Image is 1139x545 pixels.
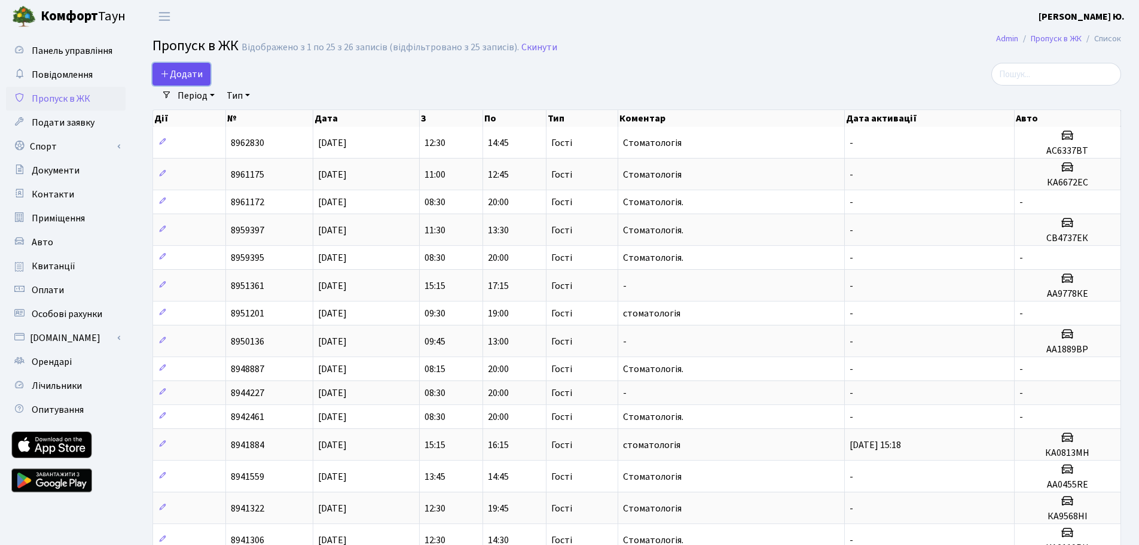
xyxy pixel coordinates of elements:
span: - [623,386,627,400]
h5: АА1889ВР [1019,344,1116,355]
span: Лічильники [32,379,82,392]
th: № [226,110,313,127]
a: Особові рахунки [6,302,126,326]
li: Список [1082,32,1121,45]
span: Квитанції [32,260,75,273]
span: Гості [551,170,572,179]
span: [DATE] [318,136,347,150]
span: - [850,136,853,150]
span: 15:15 [425,279,445,293]
span: Гості [551,253,572,263]
a: Пропуск в ЖК [6,87,126,111]
a: Панель управління [6,39,126,63]
span: [DATE] [318,279,347,293]
th: З [420,110,483,127]
a: Пропуск в ЖК [1031,32,1082,45]
span: Стоматологія. [623,251,683,264]
span: Додати [160,68,203,81]
span: стоматологія [623,439,680,452]
span: 08:30 [425,251,445,264]
span: стоматологія [623,307,680,320]
a: Лічильники [6,374,126,398]
span: Стоматологія [623,168,682,181]
span: [DATE] [318,335,347,348]
span: Гості [551,226,572,235]
span: Гості [551,281,572,291]
th: По [483,110,546,127]
span: 12:30 [425,136,445,150]
span: 8962830 [231,136,264,150]
span: 8941559 [231,470,264,483]
span: 11:30 [425,224,445,237]
span: 12:30 [425,502,445,515]
span: 13:45 [425,470,445,483]
a: Опитування [6,398,126,422]
a: Admin [996,32,1018,45]
span: 8948887 [231,363,264,376]
th: Дата активації [845,110,1015,127]
span: 8950136 [231,335,264,348]
span: - [850,168,853,181]
a: Орендарі [6,350,126,374]
h5: АА0455RE [1019,479,1116,491]
span: Особові рахунки [32,307,102,321]
b: Комфорт [41,7,98,26]
span: 8951201 [231,307,264,320]
th: Тип [546,110,618,127]
span: [DATE] 15:18 [850,439,901,452]
span: Гості [551,440,572,450]
span: Стоматологія [623,136,682,150]
span: 08:30 [425,386,445,400]
h5: СВ4737ЕК [1019,233,1116,244]
span: 20:00 [488,251,509,264]
span: 20:00 [488,410,509,424]
span: Гості [551,138,572,148]
span: [DATE] [318,251,347,264]
span: - [850,386,853,400]
span: Cтоматологія [623,470,682,483]
span: 08:15 [425,363,445,376]
a: Спорт [6,135,126,159]
span: 08:30 [425,410,445,424]
span: Авто [32,236,53,249]
a: Документи [6,159,126,182]
a: Приміщення [6,206,126,230]
span: Стоматологія. [623,224,683,237]
span: - [623,279,627,293]
span: 8941322 [231,502,264,515]
h5: КА6672ЕС [1019,177,1116,188]
span: - [850,335,853,348]
b: [PERSON_NAME] Ю. [1039,10,1125,23]
span: - [850,279,853,293]
span: 14:45 [488,136,509,150]
span: Документи [32,164,80,177]
input: Пошук... [991,63,1121,86]
span: - [850,410,853,424]
span: Повідомлення [32,68,93,81]
a: Квитанції [6,254,126,278]
a: Тип [222,86,255,106]
span: Гості [551,197,572,207]
span: [DATE] [318,363,347,376]
span: [DATE] [318,386,347,400]
span: 20:00 [488,196,509,209]
span: Стоматологія. [623,363,683,376]
span: [DATE] [318,196,347,209]
h5: АС6337ВТ [1019,145,1116,157]
a: [DOMAIN_NAME] [6,326,126,350]
a: Період [173,86,219,106]
span: - [850,307,853,320]
a: Повідомлення [6,63,126,87]
a: Контакти [6,182,126,206]
th: Дата [313,110,420,127]
span: 8941884 [231,439,264,452]
span: - [850,224,853,237]
span: 20:00 [488,363,509,376]
span: - [1019,410,1023,424]
a: Додати [152,63,210,86]
span: Оплати [32,284,64,297]
span: Гості [551,472,572,482]
a: Оплати [6,278,126,302]
div: Відображено з 1 по 25 з 26 записів (відфільтровано з 25 записів). [242,42,519,53]
span: 13:30 [488,224,509,237]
